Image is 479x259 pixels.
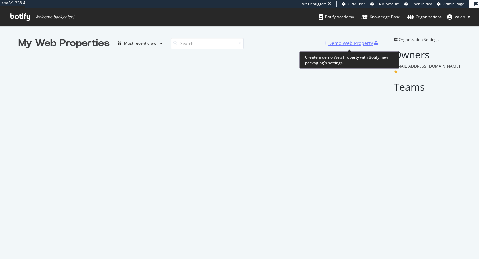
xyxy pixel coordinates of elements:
[455,14,465,20] span: caleb
[18,37,110,50] div: My Web Properties
[361,8,400,26] a: Knowledge Base
[370,1,399,7] a: CRM Account
[437,1,464,7] a: Admin Page
[411,1,432,6] span: Open in dev
[115,38,165,49] button: Most recent crawl
[319,14,354,20] div: Botify Academy
[323,38,374,49] button: Demo Web Property
[394,63,460,69] span: [EMAIL_ADDRESS][DOMAIN_NAME]
[124,41,157,45] div: Most recent crawl
[342,1,365,7] a: CRM User
[35,14,74,20] span: Welcome back, caleb !
[361,14,400,20] div: Knowledge Base
[302,1,326,7] div: Viz Debugger:
[404,1,432,7] a: Open in dev
[328,40,373,47] div: Demo Web Property
[407,14,442,20] div: Organizations
[394,81,461,92] h2: Teams
[348,1,365,6] span: CRM User
[171,38,244,49] input: Search
[319,8,354,26] a: Botify Academy
[377,1,399,6] span: CRM Account
[442,12,476,22] button: caleb
[299,51,399,69] div: Create a demo Web Property with Botify new packaging's settings
[394,49,461,60] h2: Owners
[323,40,374,46] a: Demo Web Property
[407,8,442,26] a: Organizations
[399,37,439,42] span: Organization Settings
[443,1,464,6] span: Admin Page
